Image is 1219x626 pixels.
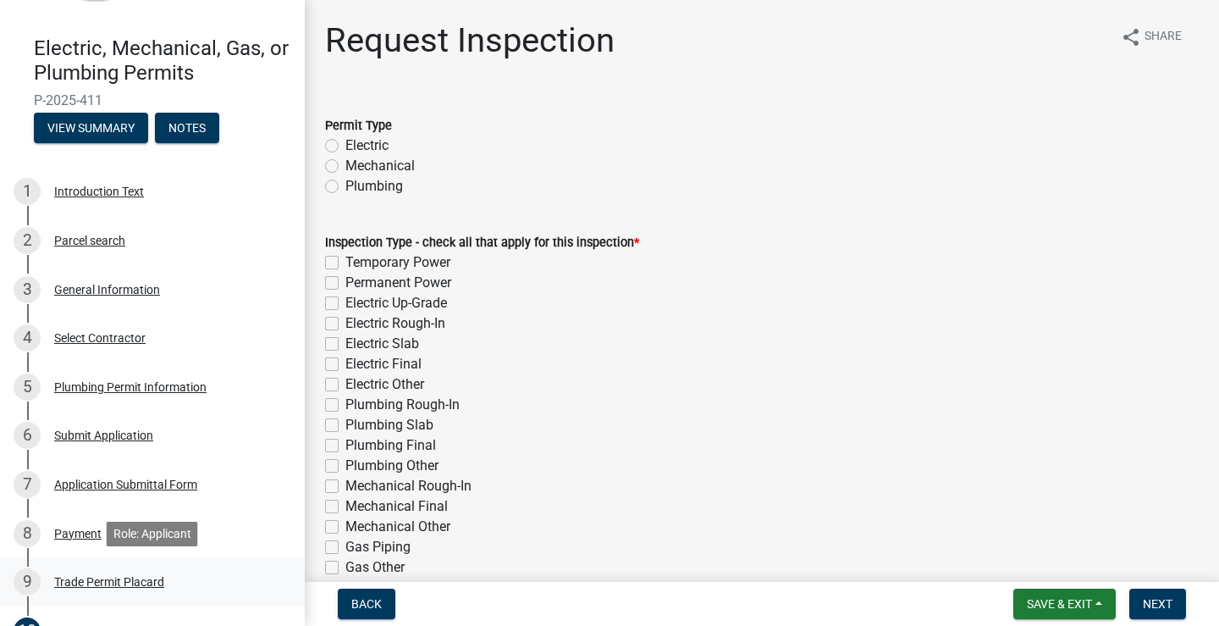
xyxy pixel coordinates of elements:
div: General Information [54,284,160,296]
div: 3 [14,276,41,303]
div: 4 [14,324,41,352]
button: View Summary [34,113,148,143]
wm-modal-confirm: Notes [155,122,219,136]
span: Next [1143,597,1172,611]
label: Electric Slab [345,334,419,354]
div: 5 [14,374,41,401]
label: Electric Rough-In [345,313,445,334]
label: Plumbing Final [345,435,436,456]
div: 9 [14,568,41,596]
div: Application Submittal Form [54,479,197,490]
label: Mechanical Other [345,517,450,537]
div: Payment [54,528,102,540]
label: Electric Other [345,374,424,395]
div: 6 [14,422,41,449]
label: Mechanical Final [345,496,448,517]
label: Temporary Power [345,252,450,273]
wm-modal-confirm: Summary [34,122,148,136]
div: 7 [14,471,41,498]
div: 8 [14,520,41,547]
label: Electric Final [345,354,422,374]
button: Save & Exit [1013,589,1116,619]
div: 1 [14,178,41,205]
div: Role: Applicant [107,522,198,546]
div: 2 [14,227,41,254]
label: Gas Piping [345,537,411,557]
h1: Request Inspection [325,20,615,61]
i: share [1121,27,1141,47]
h4: Electric, Mechanical, Gas, or Plumbing Permits [34,36,291,86]
label: Gas Other [345,557,405,578]
label: Inspection Type - check all that apply for this inspection [325,237,639,249]
div: Introduction Text [54,186,144,197]
div: Plumbing Permit Information [54,381,207,393]
label: Electric Up-Grade [345,293,447,313]
label: Plumbing Rough-In [345,395,460,415]
div: Submit Application [54,429,153,441]
span: P-2025-411 [34,92,271,108]
button: shareShare [1107,20,1195,53]
label: Permit Type [325,120,392,132]
div: Parcel search [54,235,125,247]
span: Share [1145,27,1182,47]
label: Plumbing [345,176,403,197]
label: Plumbing Slab [345,415,433,435]
label: Permanent Power [345,273,451,293]
button: Next [1129,589,1186,619]
div: Select Contractor [54,332,146,344]
button: Back [338,589,395,619]
span: Back [351,597,382,611]
label: Mechanical [345,156,415,176]
label: Plumbing Other [345,456,439,476]
span: Save & Exit [1027,597,1092,611]
button: Notes [155,113,219,143]
label: Electric [345,136,389,156]
label: Mechanical Rough-In [345,476,472,496]
div: Trade Permit Placard [54,576,164,588]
